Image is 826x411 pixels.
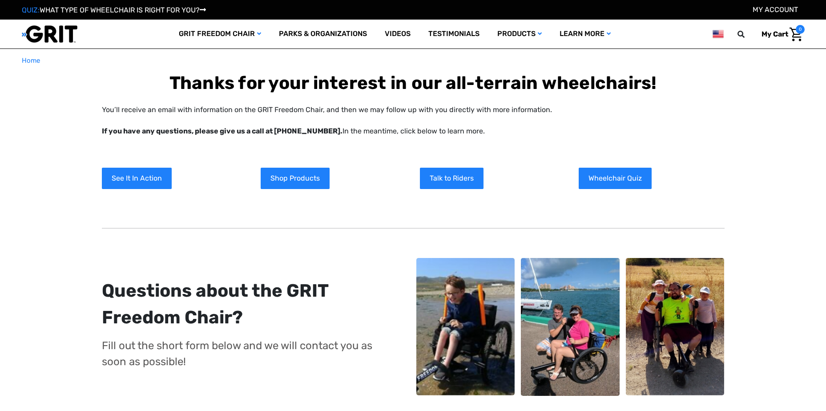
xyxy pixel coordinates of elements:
p: You’ll receive an email with information on the GRIT Freedom Chair, and then we may follow up wit... [102,105,725,137]
a: Account [753,5,798,14]
a: Cart with 0 items [755,25,805,44]
a: Videos [376,20,419,48]
a: GRIT Freedom Chair [170,20,270,48]
span: 0 [796,25,805,34]
b: Thanks for your interest in our all-terrain wheelchairs! [169,73,657,93]
a: Shop Products [261,168,330,189]
a: Products [488,20,551,48]
input: Search [741,25,755,44]
img: GRIT All-Terrain Wheelchair and Mobility Equipment [22,25,77,43]
a: Testimonials [419,20,488,48]
img: us.png [713,28,723,40]
span: My Cart [762,30,788,38]
img: Cart [790,28,802,41]
p: Fill out the short form below and we will contact you as soon as possible! [102,338,383,370]
a: Learn More [551,20,620,48]
a: Home [22,56,40,66]
span: Home [22,56,40,64]
strong: If you have any questions, please give us a call at [PHONE_NUMBER]. [102,127,342,135]
div: Questions about the GRIT Freedom Chair? [102,278,383,331]
span: QUIZ: [22,6,40,14]
nav: Breadcrumb [22,56,805,66]
a: Wheelchair Quiz [579,168,652,189]
a: Talk to Riders [420,168,484,189]
a: See It In Action [102,168,172,189]
a: QUIZ:WHAT TYPE OF WHEELCHAIR IS RIGHT FOR YOU? [22,6,206,14]
a: Parks & Organizations [270,20,376,48]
